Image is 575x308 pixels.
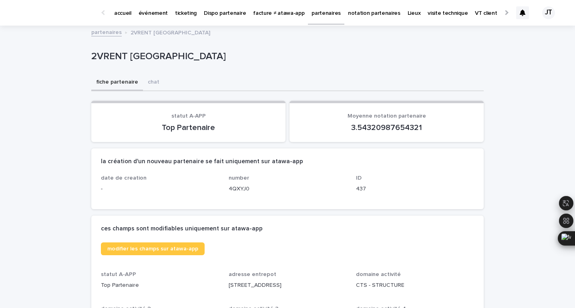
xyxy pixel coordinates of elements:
span: number [229,175,249,181]
span: domaine activité [356,272,401,277]
button: chat [143,74,164,91]
p: 3.54320987654321 [299,123,474,132]
p: - [101,185,219,193]
span: ID [356,175,362,181]
span: Moyenne notation partenaire [348,113,426,119]
span: adresse entrepot [229,272,276,277]
img: Ls34BcGeRexTGTNfXpUC [16,5,94,21]
a: partenaires [91,27,122,36]
p: 2VRENT [GEOGRAPHIC_DATA] [91,51,481,62]
h2: ces champs sont modifiables uniquement sur atawa-app [101,225,263,232]
p: 2VRENT [GEOGRAPHIC_DATA] [131,28,210,36]
p: Top Partenaire [101,123,276,132]
h2: la création d'un nouveau partenaire se fait uniquement sur atawa-app [101,158,303,165]
p: 4QXYJ0 [229,185,347,193]
span: modifier les champs sur atawa-app [107,246,198,252]
span: statut A-APP [101,272,136,277]
p: [STREET_ADDRESS] [229,281,347,290]
span: date de creation [101,175,147,181]
p: 437 [356,185,474,193]
span: statut A-APP [171,113,206,119]
button: fiche partenaire [91,74,143,91]
div: JT [542,6,555,19]
p: CTS - STRUCTURE [356,281,474,290]
p: Top Partenaire [101,281,219,290]
a: modifier les champs sur atawa-app [101,242,205,255]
